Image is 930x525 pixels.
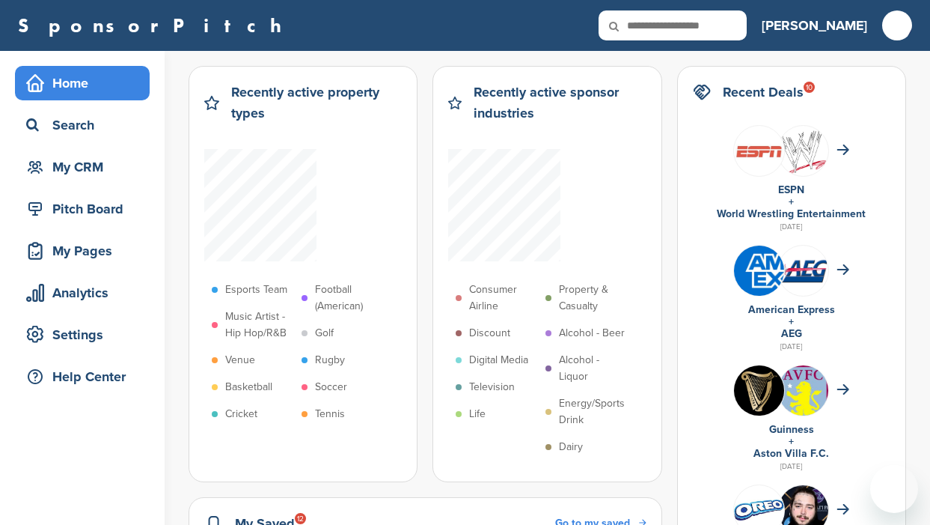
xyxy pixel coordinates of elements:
[789,195,794,208] a: +
[295,513,306,524] div: 12
[734,500,784,521] img: Data
[723,82,804,103] h2: Recent Deals
[559,395,628,428] p: Energy/Sports Drink
[315,282,384,315] p: Football (American)
[315,352,345,368] p: Rugby
[15,108,150,142] a: Search
[22,195,150,222] div: Pitch Board
[469,379,515,395] p: Television
[469,352,528,368] p: Digital Media
[15,234,150,268] a: My Pages
[225,282,287,298] p: Esports Team
[693,340,890,353] div: [DATE]
[804,82,815,93] div: 10
[734,365,784,416] img: 13524564 10153758406911519 7648398964988343964 n
[22,154,150,180] div: My CRM
[22,321,150,348] div: Settings
[225,379,272,395] p: Basketball
[559,439,583,455] p: Dairy
[315,325,334,342] p: Golf
[225,309,294,342] p: Music Artist - Hip Hop/R&B
[18,16,291,35] a: SponsorPitch
[225,352,255,368] p: Venue
[15,276,150,310] a: Analytics
[15,359,150,394] a: Help Center
[15,318,150,352] a: Settings
[789,435,794,448] a: +
[231,82,402,124] h2: Recently active property types
[717,207,866,220] a: World Wrestling Entertainment
[469,325,510,342] p: Discount
[225,406,257,422] p: Cricket
[778,126,828,180] img: Open uri20141112 64162 12gd62f?1415806146
[15,150,150,184] a: My CRM
[22,237,150,264] div: My Pages
[469,282,538,315] p: Consumer Airline
[22,363,150,390] div: Help Center
[748,303,835,316] a: American Express
[762,9,867,42] a: [PERSON_NAME]
[753,447,829,460] a: Aston Villa F.C.
[734,246,784,296] img: Amex logo
[315,406,345,422] p: Tennis
[22,70,150,97] div: Home
[15,192,150,226] a: Pitch Board
[769,423,814,436] a: Guinness
[22,279,150,306] div: Analytics
[789,315,794,328] a: +
[781,327,802,340] a: AEG
[15,66,150,100] a: Home
[734,141,784,161] img: Screen shot 2016 05 05 at 12.09.31 pm
[22,112,150,139] div: Search
[559,352,628,385] p: Alcohol - Liquor
[474,82,646,124] h2: Recently active sponsor industries
[559,325,625,342] p: Alcohol - Beer
[559,282,628,315] p: Property & Casualty
[693,460,890,473] div: [DATE]
[870,465,918,513] iframe: Button to launch messaging window
[778,183,804,196] a: ESPN
[778,258,828,283] img: Open uri20141112 64162 1t4610c?1415809572
[778,365,828,437] img: Data?1415810237
[315,379,347,395] p: Soccer
[469,406,486,422] p: Life
[693,220,890,234] div: [DATE]
[762,15,867,36] h3: [PERSON_NAME]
